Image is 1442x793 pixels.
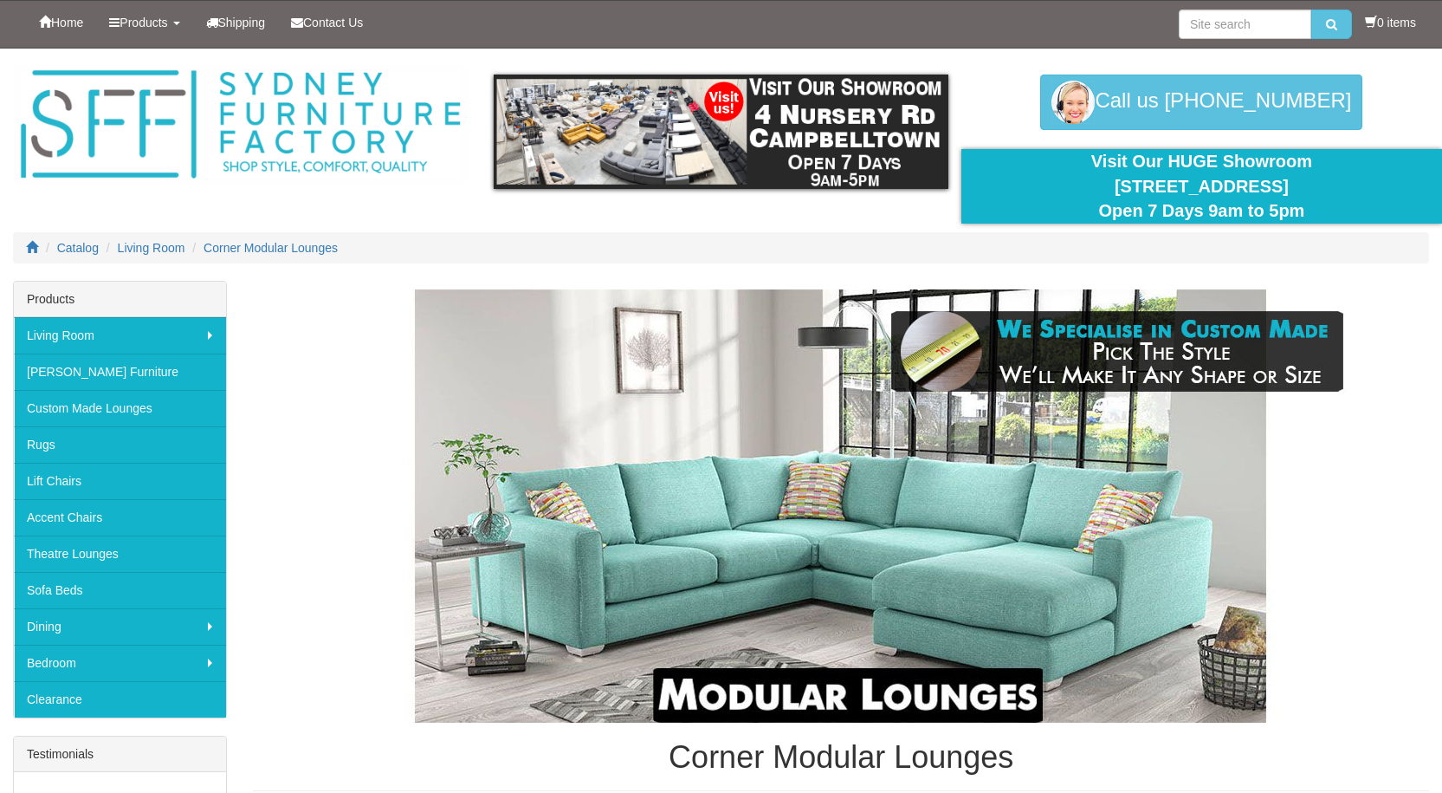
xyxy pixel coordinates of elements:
[14,681,226,718] a: Clearance
[14,282,226,317] div: Products
[14,737,226,772] div: Testimonials
[974,149,1429,224] div: Visit Our HUGE Showroom [STREET_ADDRESS] Open 7 Days 9am to 5pm
[14,354,226,390] a: [PERSON_NAME] Furniture
[118,241,185,255] a: Living Room
[96,1,192,44] a: Products
[204,241,338,255] a: Corner Modular Lounges
[494,75,948,189] img: showroom.gif
[14,645,226,681] a: Bedroom
[278,1,376,44] a: Contact Us
[14,536,226,572] a: Theatre Lounges
[57,241,99,255] a: Catalog
[1365,14,1416,31] li: 0 items
[303,16,363,29] span: Contact Us
[14,499,226,536] a: Accent Chairs
[14,463,226,499] a: Lift Chairs
[14,426,226,463] a: Rugs
[218,16,266,29] span: Shipping
[51,16,83,29] span: Home
[1179,10,1311,39] input: Site search
[13,66,468,184] img: Sydney Furniture Factory
[14,317,226,354] a: Living Room
[193,1,279,44] a: Shipping
[253,740,1429,775] h1: Corner Modular Lounges
[14,608,226,645] a: Dining
[321,289,1361,723] img: Corner Modular Lounges
[14,572,226,608] a: Sofa Beds
[26,1,96,44] a: Home
[120,16,167,29] span: Products
[14,390,226,426] a: Custom Made Lounges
